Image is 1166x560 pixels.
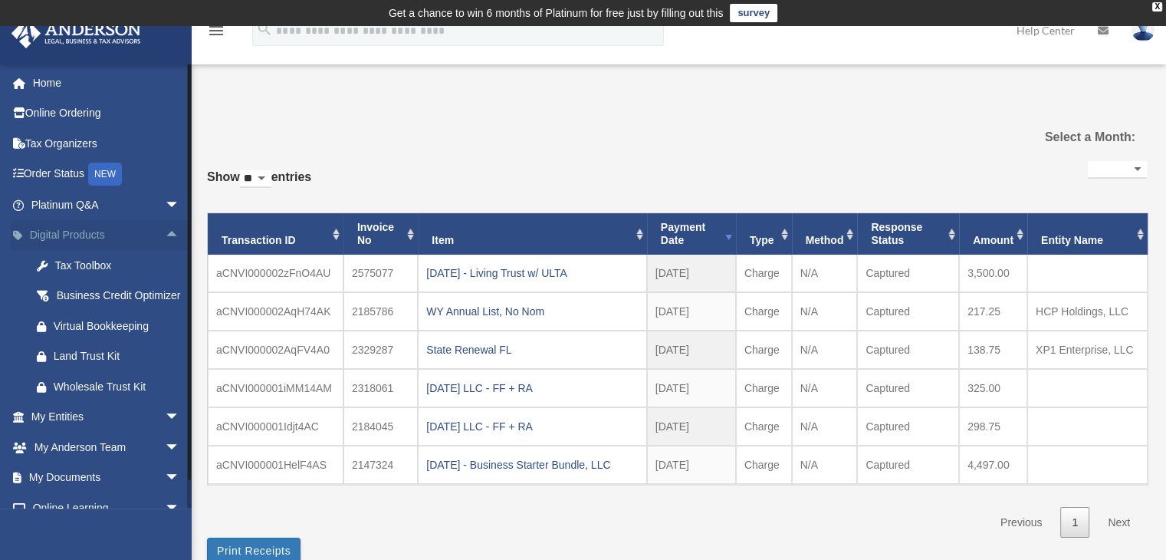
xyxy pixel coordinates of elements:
a: Online Ordering [11,98,203,129]
td: 2185786 [343,292,418,331]
th: Payment Date: activate to sort column ascending [647,213,736,255]
td: [DATE] [647,369,736,407]
div: [DATE] LLC - FF + RA [426,377,638,399]
td: aCNVI000002AqFV4A0 [208,331,343,369]
a: Home [11,68,203,98]
td: 217.25 [959,292,1027,331]
td: [DATE] [647,331,736,369]
img: User Pic [1132,19,1155,41]
td: [DATE] [647,407,736,446]
td: Captured [857,446,959,484]
a: My Anderson Teamarrow_drop_down [11,432,203,463]
a: Virtual Bookkeeping [21,311,203,341]
span: arrow_drop_down [165,492,195,524]
a: Digital Productsarrow_drop_up [11,220,203,251]
a: Previous [989,507,1053,539]
a: My Documentsarrow_drop_down [11,463,203,493]
i: search [256,21,273,38]
a: Online Learningarrow_drop_down [11,492,203,523]
span: arrow_drop_down [165,189,195,221]
td: 298.75 [959,407,1027,446]
th: Amount: activate to sort column ascending [959,213,1027,255]
td: N/A [792,292,858,331]
div: WY Annual List, No Nom [426,301,638,322]
th: Type: activate to sort column ascending [736,213,792,255]
td: XP1 Enterprise, LLC [1027,331,1148,369]
td: N/A [792,255,858,292]
td: Charge [736,369,792,407]
td: Charge [736,331,792,369]
td: aCNVI000001Idjt4AC [208,407,343,446]
td: 2184045 [343,407,418,446]
td: aCNVI000001iMM14AM [208,369,343,407]
td: 3,500.00 [959,255,1027,292]
td: Captured [857,331,959,369]
td: Captured [857,255,959,292]
div: Business Credit Optimizer [54,286,184,305]
td: 2329287 [343,331,418,369]
a: Tax Toolbox [21,250,203,281]
a: Platinum Q&Aarrow_drop_down [11,189,203,220]
td: aCNVI000002zFnO4AU [208,255,343,292]
td: N/A [792,407,858,446]
div: Tax Toolbox [54,256,184,275]
a: Order StatusNEW [11,159,203,190]
td: 325.00 [959,369,1027,407]
div: State Renewal FL [426,339,638,361]
a: menu [207,27,225,40]
span: arrow_drop_down [165,463,195,494]
th: Response Status: activate to sort column ascending [857,213,959,255]
th: Invoice No: activate to sort column ascending [343,213,418,255]
label: Select a Month: [1002,127,1135,148]
div: [DATE] - Business Starter Bundle, LLC [426,454,638,476]
select: Showentries [240,170,271,188]
td: 138.75 [959,331,1027,369]
a: Business Credit Optimizer [21,281,203,311]
span: arrow_drop_down [165,432,195,463]
th: Method: activate to sort column ascending [792,213,858,255]
td: Charge [736,292,792,331]
td: 4,497.00 [959,446,1027,484]
div: [DATE] LLC - FF + RA [426,416,638,437]
td: Charge [736,255,792,292]
div: [DATE] - Living Trust w/ ULTA [426,262,638,284]
td: Captured [857,369,959,407]
td: Captured [857,292,959,331]
i: menu [207,21,225,40]
th: Transaction ID: activate to sort column ascending [208,213,343,255]
label: Show entries [207,166,311,203]
td: aCNVI000001HelF4AS [208,446,343,484]
span: arrow_drop_down [165,402,195,433]
div: Virtual Bookkeeping [54,317,184,336]
td: [DATE] [647,255,736,292]
td: aCNVI000002AqH74AK [208,292,343,331]
td: N/A [792,446,858,484]
a: survey [730,4,777,22]
a: Tax Organizers [11,128,203,159]
a: Land Trust Kit [21,341,203,372]
a: My Entitiesarrow_drop_down [11,402,203,433]
th: Entity Name: activate to sort column ascending [1027,213,1148,255]
th: Item: activate to sort column ascending [418,213,646,255]
div: Get a chance to win 6 months of Platinum for free just by filling out this [389,4,724,22]
td: 2575077 [343,255,418,292]
div: Land Trust Kit [54,347,184,366]
td: N/A [792,331,858,369]
div: close [1152,2,1162,12]
td: Captured [857,407,959,446]
td: N/A [792,369,858,407]
td: HCP Holdings, LLC [1027,292,1148,331]
td: 2318061 [343,369,418,407]
td: [DATE] [647,292,736,331]
img: Anderson Advisors Platinum Portal [7,18,146,48]
td: Charge [736,407,792,446]
td: Charge [736,446,792,484]
div: NEW [88,163,122,186]
div: Wholesale Trust Kit [54,377,184,397]
td: [DATE] [647,446,736,484]
a: Wholesale Trust Kit [21,371,203,402]
td: 2147324 [343,446,418,484]
span: arrow_drop_up [165,220,195,252]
